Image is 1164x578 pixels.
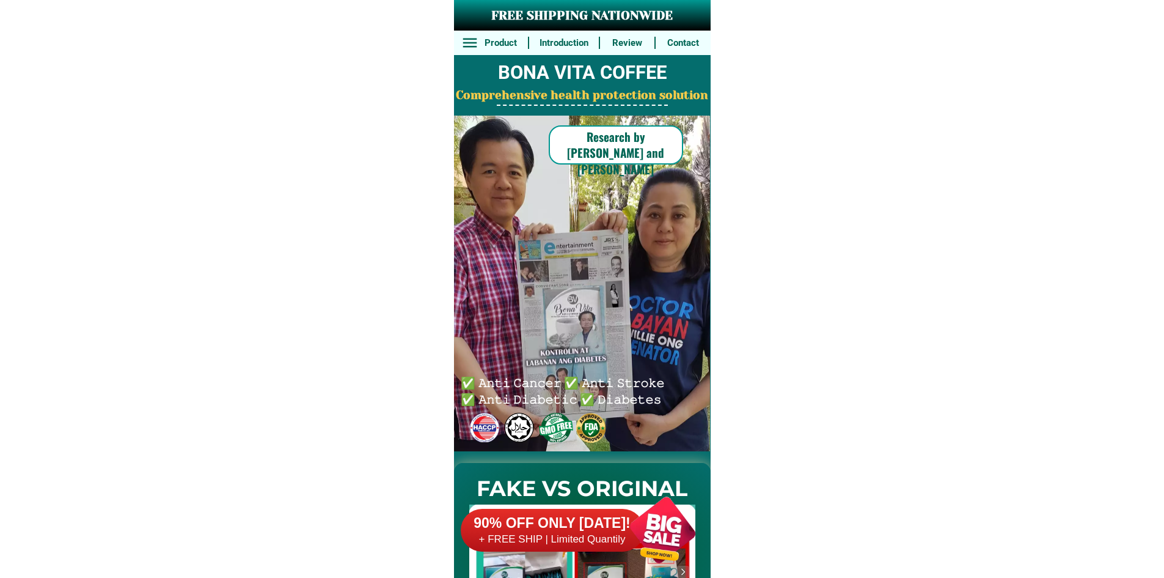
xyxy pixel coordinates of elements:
h2: Comprehensive health protection solution [454,87,711,105]
h6: Contact [662,36,704,50]
h6: Research by [PERSON_NAME] and [PERSON_NAME] [549,128,683,177]
h6: Review [607,36,648,50]
h2: FAKE VS ORIGINAL [454,473,711,505]
h6: + FREE SHIP | Limited Quantily [461,533,644,546]
h6: 90% OFF ONLY [DATE]! [461,514,644,533]
h6: Introduction [535,36,592,50]
h3: FREE SHIPPING NATIONWIDE [454,7,711,25]
h2: BONA VITA COFFEE [454,59,711,87]
h6: Product [480,36,521,50]
h6: ✅ 𝙰𝚗𝚝𝚒 𝙲𝚊𝚗𝚌𝚎𝚛 ✅ 𝙰𝚗𝚝𝚒 𝚂𝚝𝚛𝚘𝚔𝚎 ✅ 𝙰𝚗𝚝𝚒 𝙳𝚒𝚊𝚋𝚎𝚝𝚒𝚌 ✅ 𝙳𝚒𝚊𝚋𝚎𝚝𝚎𝚜 [461,374,670,406]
